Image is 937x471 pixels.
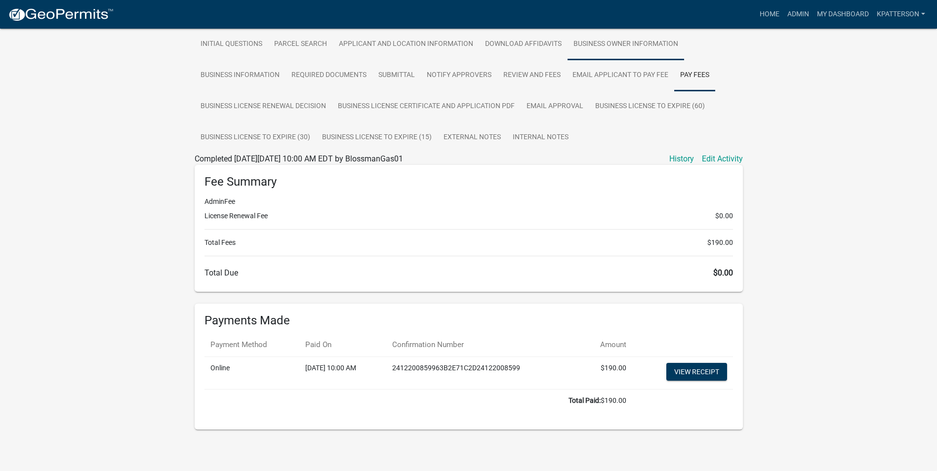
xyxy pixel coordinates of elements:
li: AdminFee [204,196,733,207]
a: Internal Notes [507,122,574,154]
a: Initial Questions [195,29,268,60]
td: [DATE] 10:00 AM [299,357,386,390]
a: Business License to Expire (30) [195,122,316,154]
h6: Fee Summary [204,175,733,189]
a: Home [756,5,783,24]
a: Pay Fees [674,60,715,91]
th: Payment Method [204,333,299,356]
span: $0.00 [713,268,733,277]
a: History [669,153,694,165]
a: KPATTERSON [873,5,929,24]
td: Online [204,357,299,390]
a: Email Applicant to Pay Fee [567,60,674,91]
li: License Renewal Fee [204,211,733,221]
td: $190.00 [579,357,632,390]
th: Amount [579,333,632,356]
a: Applicant and Location Information [333,29,479,60]
li: Total Fees [204,237,733,248]
span: $0.00 [715,211,733,221]
a: Parcel search [268,29,333,60]
a: Submittal [372,60,421,91]
a: Business Owner Information [568,29,684,60]
a: Business License Renewal Decision [195,91,332,122]
a: Admin [783,5,813,24]
b: Total Paid: [569,396,601,404]
a: My Dashboard [813,5,873,24]
span: Completed [DATE][DATE] 10:00 AM EDT by BlossmanGas01 [195,154,403,163]
a: View receipt [666,363,727,381]
a: Business License to Expire (15) [316,122,438,154]
th: Paid On [299,333,386,356]
td: $190.00 [204,390,632,412]
a: External Notes [438,122,507,154]
h6: Total Due [204,268,733,277]
a: Business License to Expire (60) [589,91,711,122]
a: Review and Fees [497,60,567,91]
a: Notify Approvers [421,60,497,91]
a: Business Information [195,60,285,91]
a: Required Documents [285,60,372,91]
a: Edit Activity [702,153,743,165]
td: 2412200859963B2E71C2D24122008599 [386,357,580,390]
span: $190.00 [707,237,733,248]
a: Email Approval [521,91,589,122]
th: Confirmation Number [386,333,580,356]
a: Business License Certificate And Application PDF [332,91,521,122]
a: Download Affidavits [479,29,568,60]
h6: Payments Made [204,314,733,328]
